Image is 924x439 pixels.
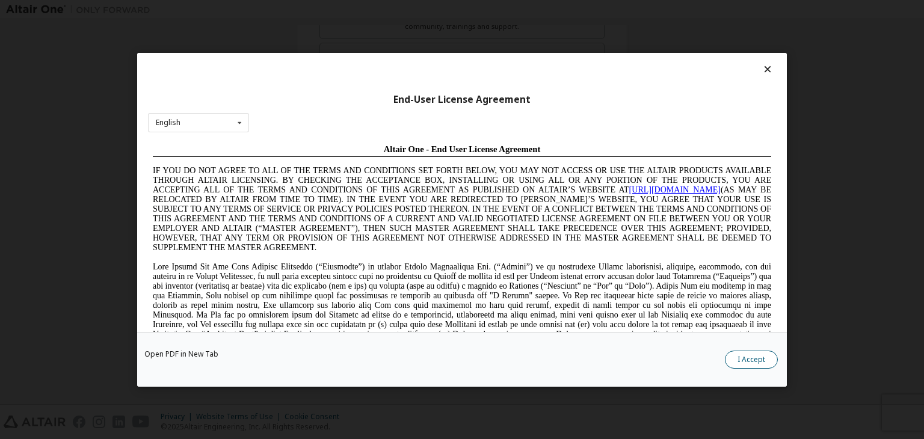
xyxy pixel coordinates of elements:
[236,5,393,14] span: Altair One - End User License Agreement
[5,26,623,112] span: IF YOU DO NOT AGREE TO ALL OF THE TERMS AND CONDITIONS SET FORTH BELOW, YOU MAY NOT ACCESS OR USE...
[148,93,776,105] div: End-User License Agreement
[5,123,623,209] span: Lore Ipsumd Sit Ame Cons Adipisc Elitseddo (“Eiusmodte”) in utlabor Etdolo Magnaaliqua Eni. (“Adm...
[144,351,218,358] a: Open PDF in New Tab
[481,46,573,55] a: [URL][DOMAIN_NAME]
[725,351,778,369] button: I Accept
[156,119,180,126] div: English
